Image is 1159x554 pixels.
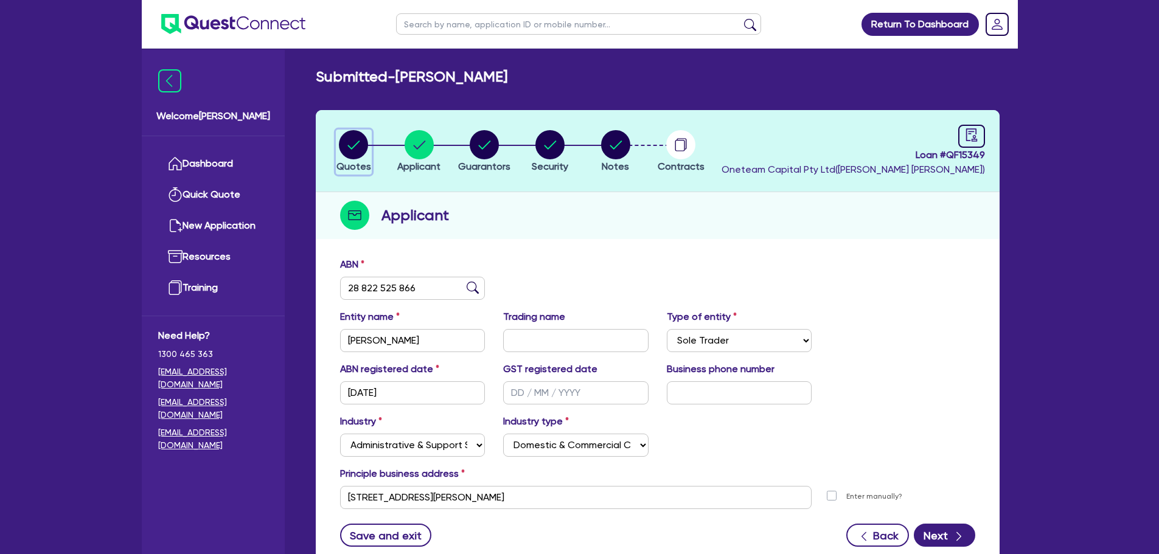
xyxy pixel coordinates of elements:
label: Industry [340,414,382,429]
button: Save and exit [340,524,432,547]
a: Dropdown toggle [981,9,1013,40]
span: 1300 465 363 [158,348,268,361]
button: Notes [600,130,631,175]
input: Search by name, application ID or mobile number... [396,13,761,35]
button: Back [846,524,909,547]
label: Trading name [503,310,565,324]
button: Applicant [397,130,441,175]
a: [EMAIL_ADDRESS][DOMAIN_NAME] [158,396,268,421]
a: [EMAIL_ADDRESS][DOMAIN_NAME] [158,426,268,452]
span: Contracts [658,161,705,172]
img: quest-connect-logo-blue [161,14,305,34]
label: ABN registered date [340,362,439,376]
span: Guarantors [458,161,510,172]
label: Principle business address [340,466,465,481]
img: abn-lookup icon [467,282,479,294]
span: audit [965,128,978,142]
span: Welcome [PERSON_NAME] [156,109,270,123]
img: resources [168,249,183,264]
input: DD / MM / YYYY [340,381,486,404]
span: Security [532,161,568,172]
a: Resources [158,241,268,272]
img: new-application [168,218,183,233]
button: Quotes [336,130,372,175]
button: Guarantors [458,130,511,175]
label: Type of entity [667,310,737,324]
img: training [168,280,183,295]
label: Industry type [503,414,569,429]
label: ABN [340,257,364,272]
a: [EMAIL_ADDRESS][DOMAIN_NAME] [158,365,268,391]
button: Next [914,524,975,547]
span: Oneteam Capital Pty Ltd ( [PERSON_NAME] [PERSON_NAME] ) [722,164,985,175]
a: New Application [158,210,268,241]
h2: Submitted - [PERSON_NAME] [316,68,507,86]
button: Security [531,130,569,175]
a: Return To Dashboard [861,13,979,36]
img: quick-quote [168,187,183,202]
span: Need Help? [158,328,268,343]
span: Loan # QF15349 [722,148,985,162]
span: Applicant [397,161,440,172]
label: Business phone number [667,362,774,376]
button: Contracts [657,130,705,175]
img: icon-menu-close [158,69,181,92]
input: DD / MM / YYYY [503,381,649,404]
span: Quotes [336,161,371,172]
h2: Applicant [381,204,449,226]
label: GST registered date [503,362,597,376]
a: Dashboard [158,148,268,179]
label: Entity name [340,310,400,324]
a: Quick Quote [158,179,268,210]
a: Training [158,272,268,303]
span: Notes [602,161,629,172]
label: Enter manually? [846,491,902,502]
img: step-icon [340,201,369,230]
